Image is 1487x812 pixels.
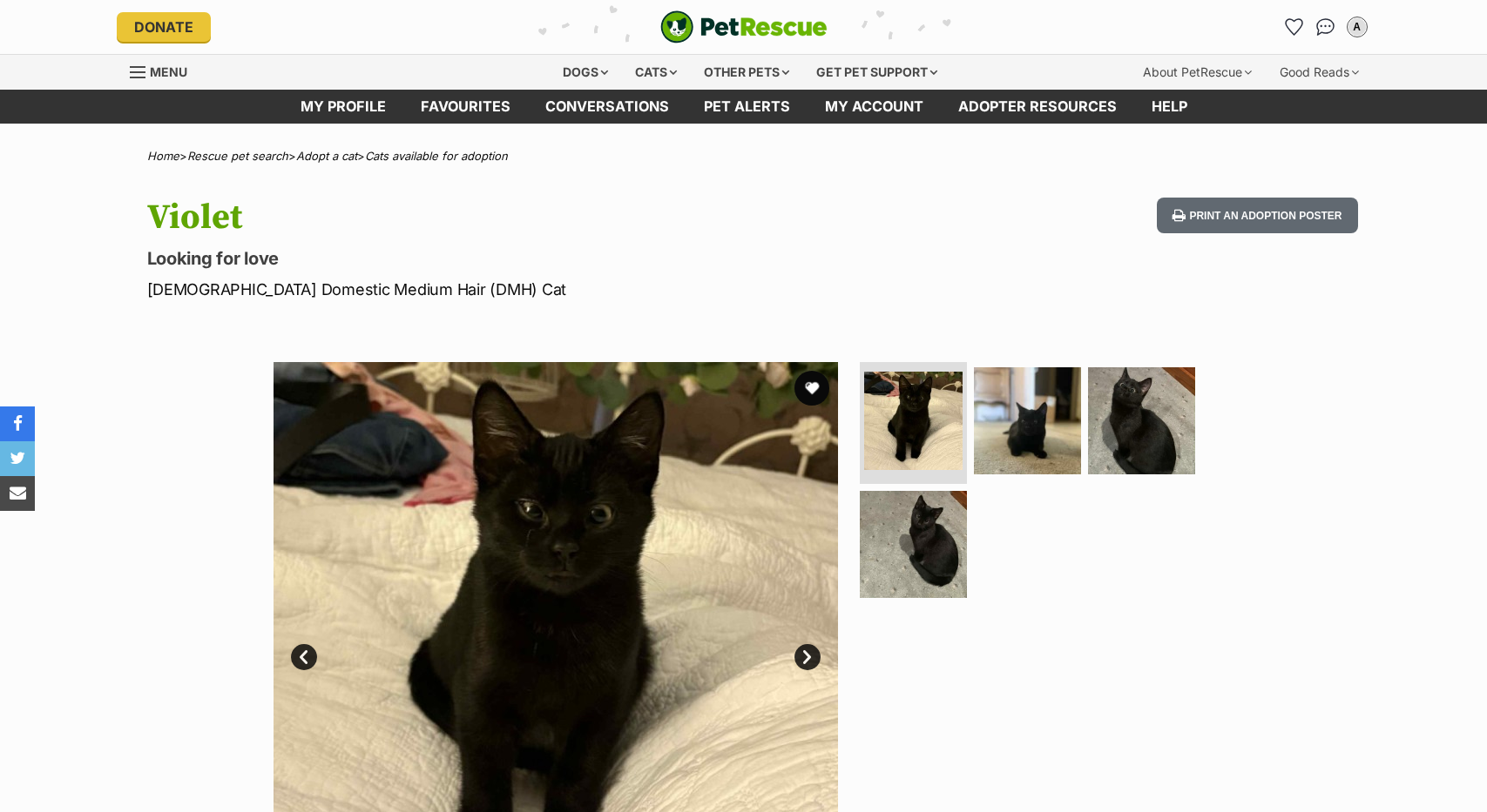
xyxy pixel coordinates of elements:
button: favourite [794,371,829,406]
span: Menu [150,64,187,79]
a: Cats available for adoption [365,149,508,163]
a: Adopt a cat [296,149,357,163]
a: Favourites [403,90,528,124]
a: My profile [283,90,403,124]
img: logo-cat-932fe2b9b8326f06289b0f2fb663e598f794de774fb13d1741a6617ecf9a85b4.svg [660,10,828,44]
a: conversations [528,90,686,124]
div: Dogs [551,55,620,90]
a: Donate [117,12,211,42]
img: Photo of Violet [1088,367,1195,474]
img: chat-41dd97257d64d25036548639549fe6c8038ab92f7586957e7f3b1b290dea8141.svg [1316,18,1335,36]
ul: Account quick links [1281,13,1371,41]
a: Menu [130,55,199,86]
img: Photo of Violet [860,491,967,598]
a: Adopter resources [941,90,1134,124]
div: Other pets [692,55,801,90]
a: Favourites [1281,13,1308,41]
div: A [1348,18,1366,36]
button: Print an adoption poster [1157,198,1357,233]
div: > > > [104,150,1384,163]
a: PetRescue [660,10,828,44]
a: Next [794,644,821,670]
p: Looking for love [147,246,884,271]
a: Conversations [1312,13,1340,41]
div: Get pet support [804,55,950,90]
a: Help [1134,90,1205,124]
a: Prev [291,644,317,670]
img: Photo of Violet [864,372,963,470]
div: Cats [623,55,689,90]
p: [DEMOGRAPHIC_DATA] Domestic Medium Hair (DMH) Cat [147,278,884,301]
a: Home [147,149,179,163]
a: Pet alerts [686,90,808,124]
div: About PetRescue [1131,55,1264,90]
a: My account [808,90,941,124]
button: My account [1343,13,1371,41]
a: Rescue pet search [187,149,288,163]
h1: Violet [147,198,884,238]
div: Good Reads [1267,55,1371,90]
img: Photo of Violet [974,367,1081,474]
